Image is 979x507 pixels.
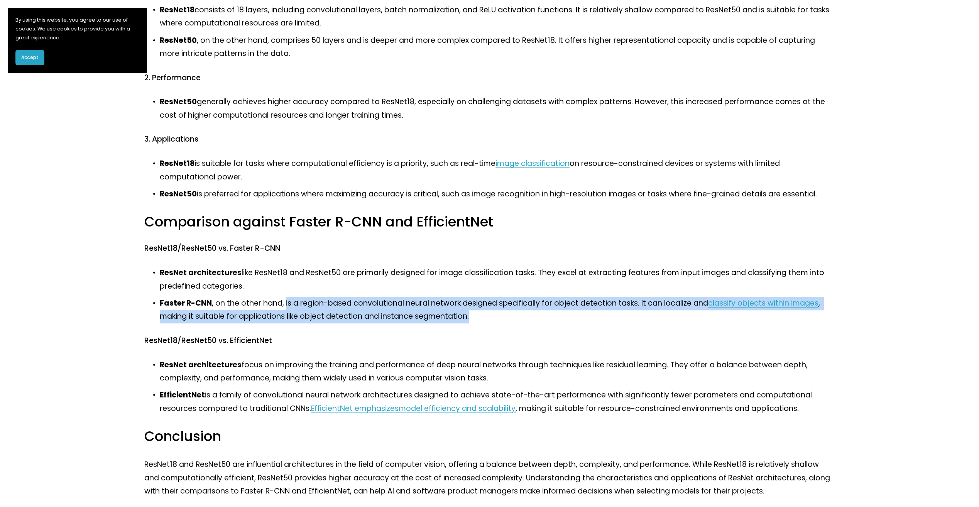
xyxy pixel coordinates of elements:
[160,389,835,415] p: is a family of convolutional neural network architectures designed to achieve state-of-the-art pe...
[160,157,835,184] p: is suitable for tasks where computational efficiency is a priority, such as real-time on resource...
[708,298,818,308] a: classify objects within images
[144,428,835,446] h3: Conclusion
[160,34,835,61] p: , on the other hand, comprises 50 layers and is deeper and more complex compared to ResNet18. It ...
[144,458,835,498] p: ResNet18 and ResNet50 are influential architectures in the field of computer vision, offering a b...
[160,5,194,15] strong: ResNet18
[144,213,835,231] h3: Comparison against Faster R-CNN and EfficientNet
[21,54,39,61] span: Accept
[160,358,835,385] p: focus on improving the training and performance of deep neural networks through techniques like r...
[160,189,197,199] strong: ResNet50
[160,188,835,201] p: is preferred for applications where maximizing accuracy is critical, such as image recognition in...
[15,15,139,42] p: By using this website, you agree to our use of cookies. We use cookies to provide you with a grea...
[144,134,835,145] h4: 3. Applications
[160,267,242,278] strong: ResNet architectures
[160,297,835,323] p: , on the other hand, is a region-based convolutional neural network designed specifically for obj...
[495,158,570,169] a: image classification
[160,96,197,107] strong: ResNet50
[144,243,835,254] h4: ResNet18/ResNet50 vs. Faster R-CNN
[8,8,147,73] section: Cookie banner
[15,50,44,65] button: Accept
[160,266,835,293] p: like ResNet18 and ResNet50 are primarily designed for image classification tasks. They excel at e...
[160,35,197,46] strong: ResNet50
[144,73,835,83] h4: 2. Performance
[160,3,835,30] p: consists of 18 layers, including convolutional layers, batch normalization, and ReLU activation f...
[160,95,835,122] p: generally achieves higher accuracy compared to ResNet18, especially on challenging datasets with ...
[160,158,194,169] strong: ResNet18
[399,403,516,414] a: model efficiency and scalability
[144,336,835,346] h4: ResNet18/ResNet50 vs. EfficientNet
[160,390,205,400] strong: EfficientNet
[160,360,242,370] strong: ResNet architectures
[311,403,399,414] a: EfficientNet emphasizes
[160,298,212,308] strong: Faster R-CNN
